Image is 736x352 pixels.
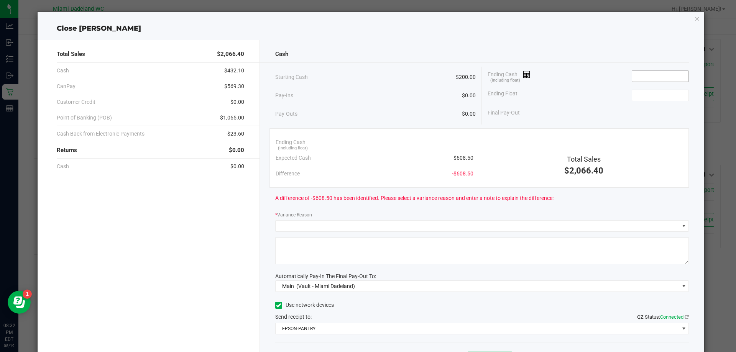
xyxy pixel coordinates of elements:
span: -$608.50 [452,170,473,178]
span: $1,065.00 [220,114,244,122]
span: $0.00 [230,162,244,170]
span: Difference [276,170,300,178]
span: $2,066.40 [217,50,244,59]
span: $0.00 [462,110,476,118]
span: Cash [57,162,69,170]
label: Variance Reason [275,211,312,218]
div: Returns [57,142,244,159]
span: Connected [660,314,683,320]
iframe: Resource center unread badge [23,290,32,299]
span: Automatically Pay-In The Final Pay-Out To: [275,273,376,279]
span: Cash [275,50,288,59]
span: $0.00 [230,98,244,106]
span: Cash Back from Electronic Payments [57,130,145,138]
span: -$23.60 [226,130,244,138]
span: $2,066.40 [564,166,603,175]
span: Pay-Ins [275,92,293,100]
span: (including float) [490,77,520,84]
span: Expected Cash [276,154,311,162]
span: EPSON-PANTRY [276,323,679,334]
span: Customer Credit [57,98,95,106]
span: (Vault - Miami Dadeland) [296,283,355,289]
span: $569.30 [224,82,244,90]
span: (including float) [278,145,308,152]
iframe: Resource center [8,291,31,314]
span: CanPay [57,82,76,90]
span: Main [282,283,294,289]
span: Cash [57,67,69,75]
span: $0.00 [462,92,476,100]
span: Send receipt to: [275,314,312,320]
span: A difference of -$608.50 has been identified. Please select a variance reason and enter a note to... [275,194,554,202]
span: Pay-Outs [275,110,297,118]
span: $0.00 [229,146,244,155]
div: Close [PERSON_NAME] [38,23,705,34]
span: QZ Status: [637,314,689,320]
span: Ending Float [488,90,517,101]
span: Total Sales [567,155,601,163]
span: Ending Cash [488,70,531,82]
span: Point of Banking (POB) [57,114,112,122]
span: Final Pay-Out [488,109,520,117]
span: Ending Cash [276,138,306,146]
span: $432.10 [224,67,244,75]
span: $200.00 [456,73,476,81]
span: Total Sales [57,50,85,59]
label: Use network devices [275,301,334,309]
span: $608.50 [453,154,473,162]
span: Starting Cash [275,73,308,81]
